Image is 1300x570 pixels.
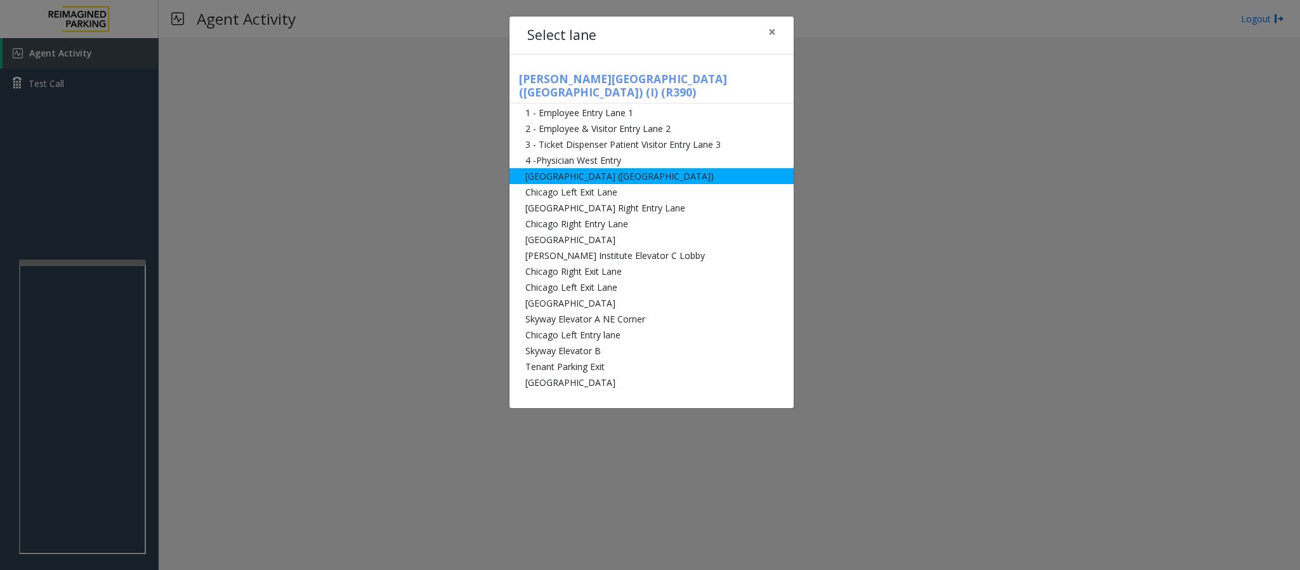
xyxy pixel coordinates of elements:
[509,232,794,248] li: [GEOGRAPHIC_DATA]
[509,121,794,136] li: 2 - Employee & Visitor Entry Lane 2
[509,374,794,390] li: [GEOGRAPHIC_DATA]
[509,200,794,216] li: [GEOGRAPHIC_DATA] Right Entry Lane
[509,295,794,311] li: [GEOGRAPHIC_DATA]
[509,311,794,327] li: Skyway Elevator A NE Corner
[509,216,794,232] li: Chicago Right Entry Lane
[509,136,794,152] li: 3 - Ticket Dispenser Patient Visitor Entry Lane 3
[509,152,794,168] li: 4 -Physician West Entry
[509,184,794,200] li: Chicago Left Exit Lane
[509,327,794,343] li: Chicago Left Entry lane
[509,168,794,184] li: [GEOGRAPHIC_DATA] ([GEOGRAPHIC_DATA])
[509,105,794,121] li: 1 - Employee Entry Lane 1
[509,279,794,295] li: Chicago Left Exit Lane
[509,263,794,279] li: Chicago Right Exit Lane
[768,23,776,41] span: ×
[509,359,794,374] li: Tenant Parking Exit
[527,25,596,46] h4: Select lane
[509,72,794,103] h5: [PERSON_NAME][GEOGRAPHIC_DATA] ([GEOGRAPHIC_DATA]) (I) (R390)
[509,343,794,359] li: Skyway Elevator B
[509,248,794,263] li: [PERSON_NAME] Institute Elevator C Lobby
[759,17,785,48] button: Close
